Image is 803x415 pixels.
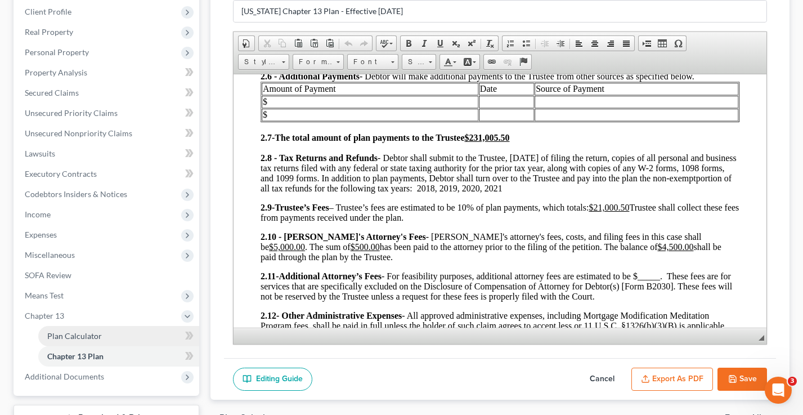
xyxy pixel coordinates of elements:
span: Miscellaneous [25,250,75,260]
strong: - [38,59,41,68]
u: $4,500.00 [424,168,460,177]
span: – Trustee’s fees are estimated to be 10% of plan payments, which totals: Trustee shall collect th... [27,128,505,148]
a: Unsecured Nonpriority Claims [16,123,199,144]
span: Format [293,55,333,69]
span: Secured Claims [25,88,79,97]
td: $ [28,34,245,47]
a: Justify [618,36,634,51]
span: Chapter 13 Plan [47,351,104,361]
a: Chapter 13 Plan [38,346,199,367]
font: Source of Payment [302,10,371,19]
a: Styles [238,54,289,70]
span: Chapter 13 [25,311,64,320]
span: Font [348,55,387,69]
span: Codebtors Insiders & Notices [25,189,127,199]
span: Plan Calculator [47,331,102,341]
span: SOFA Review [25,270,71,280]
a: Size [402,54,436,70]
span: Unsecured Nonpriority Claims [25,128,132,138]
a: Font [347,54,398,70]
a: Unsecured Priority Claims [16,103,199,123]
span: The total amount of plan payments to the Trustee [41,59,276,68]
u: $21,000.50 [355,128,396,138]
a: Undo [340,36,356,51]
a: Link [484,55,500,69]
a: Bold [401,36,416,51]
span: - Debtor shall submit to the Trustee, [DATE] of filing the return, copies of all personal and bus... [27,79,503,109]
a: Remove Format [482,36,498,51]
iframe: Rich Text Editor, document-ckeditor [234,74,766,328]
a: Italic [416,36,432,51]
span: Date [246,10,263,19]
a: Insert/Remove Numbered List [503,36,518,51]
span: - For feasibility purposes, additional attorney fees are estimated to be $_____. These fees are f... [27,197,499,227]
span: 2.7 [27,59,38,68]
span: - [PERSON_NAME]'s attorney's fees, costs, and filing fees in this case shall be . The sum of has ... [27,158,488,188]
strong: 2.12- Other Administrative Expenses [27,236,168,246]
span: Unsecured Priority Claims [25,108,118,118]
a: Text Color [440,55,460,69]
u: $5,000.00 [35,168,71,177]
u: $231,005.50 [231,59,276,68]
a: Insert/Remove Bulleted List [518,36,534,51]
span: Income [25,209,51,219]
span: Executory Contracts [25,169,97,179]
span: - All approved administrative expenses, including Mortgage Modification Meditation Program fees, ... [27,236,493,256]
a: Cut [259,36,275,51]
span: Real Property [25,27,73,37]
a: Paste from Word [322,36,338,51]
a: Underline [432,36,448,51]
a: Superscript [464,36,479,51]
a: Paste as plain text [306,36,322,51]
button: Cancel [577,368,627,391]
button: Export as PDF [631,368,713,391]
span: Expenses [25,230,57,239]
a: Executory Contracts [16,164,199,184]
a: Spell Checker [376,36,396,51]
u: $500.00 [117,168,146,177]
a: Property Analysis [16,63,199,83]
a: Copy [275,36,290,51]
strong: - [38,128,41,138]
strong: 2.8 - Tax Returns and Refunds [27,79,144,88]
a: Background Color [460,55,479,69]
span: 3 [788,377,797,386]
a: Insert Special Character [670,36,686,51]
a: Decrease Indent [537,36,553,51]
a: Align Left [571,36,587,51]
strong: Trustee’s Fees [41,128,95,138]
a: Insert Page Break for Printing [639,36,654,51]
span: Lawsuits [25,149,55,158]
a: Secured Claims [16,83,199,103]
a: Subscript [448,36,464,51]
a: Align Right [603,36,618,51]
a: Table [654,36,670,51]
strong: 2.9 [27,128,38,138]
a: Editing Guide [233,368,312,391]
a: Increase Indent [553,36,568,51]
span: Personal Property [25,47,89,57]
a: SOFA Review [16,265,199,285]
a: Paste [290,36,306,51]
span: Means Test [25,291,64,300]
strong: 2.10 - [PERSON_NAME]'s Attorney's Fees [27,158,192,167]
a: Unlink [500,55,515,69]
font: Amount of Payment [29,10,102,19]
strong: Additional Attorney’s Fees [45,197,148,207]
a: Lawsuits [16,144,199,164]
span: portion of all tax refunds for the following tax years: 2018, 2019, 2020, 2021 [27,99,498,119]
strong: 2.11 [27,197,42,207]
input: Enter name... [234,1,766,22]
a: Center [587,36,603,51]
span: $ [29,23,34,32]
button: Save [717,368,767,391]
span: Property Analysis [25,68,87,77]
iframe: Intercom live chat [765,377,792,404]
a: Redo [356,36,372,51]
a: Plan Calculator [38,326,199,346]
span: Client Profile [25,7,71,16]
strong: - [42,197,45,207]
a: Anchor [515,55,531,69]
span: Styles [239,55,278,69]
span: Additional Documents [25,372,104,381]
